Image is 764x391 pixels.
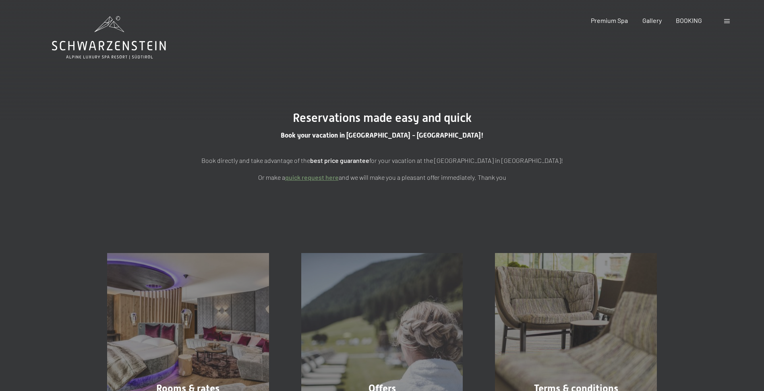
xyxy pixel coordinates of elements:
[310,156,369,164] strong: best price guarantee
[676,16,702,24] a: BOOKING
[181,155,584,166] p: Book directly and take advantage of the for your vacation at the [GEOGRAPHIC_DATA] in [GEOGRAPHIC...
[181,172,584,183] p: Or make a and we will make you a pleasant offer immediately. Thank you
[642,16,662,24] a: Gallery
[281,131,484,139] span: Book your vacation in [GEOGRAPHIC_DATA] - [GEOGRAPHIC_DATA]!
[293,111,472,125] span: Reservations made easy and quick
[591,16,628,24] a: Premium Spa
[285,173,339,181] a: quick request here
